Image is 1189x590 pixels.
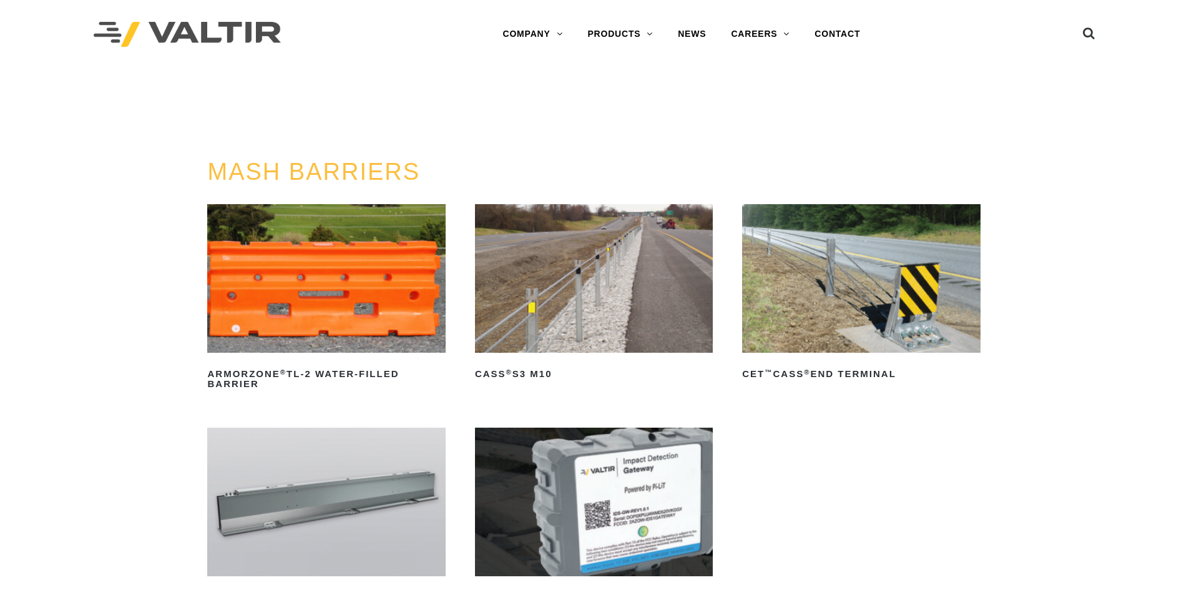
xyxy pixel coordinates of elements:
a: CET™CASS®End Terminal [742,204,980,384]
img: Valtir [94,22,281,47]
sup: ® [280,368,286,376]
h2: CASS S3 M10 [475,364,713,384]
a: MASH BARRIERS [207,159,420,185]
a: PRODUCTS [575,22,665,47]
a: CONTACT [802,22,873,47]
h2: ArmorZone TL-2 Water-Filled Barrier [207,364,445,394]
a: CAREERS [718,22,802,47]
a: CASS®S3 M10 [475,204,713,384]
sup: ® [506,368,512,376]
a: ArmorZone®TL-2 Water-Filled Barrier [207,204,445,394]
sup: ™ [765,368,773,376]
a: NEWS [665,22,718,47]
h2: CET CASS End Terminal [742,364,980,384]
sup: ® [804,368,810,376]
a: COMPANY [490,22,575,47]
